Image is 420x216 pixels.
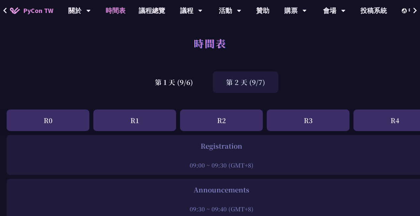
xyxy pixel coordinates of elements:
div: R3 [267,109,350,131]
div: R0 [7,109,89,131]
div: R1 [93,109,176,131]
img: Locale Icon [402,8,408,13]
div: 第 2 天 (9/7) [213,71,278,93]
div: R2 [180,109,263,131]
img: Home icon of PyCon TW 2025 [10,7,20,14]
div: 第 1 天 (9/6) [142,71,206,93]
a: PyCon TW [3,2,60,19]
span: PyCon TW [23,6,53,16]
h1: 時間表 [194,33,226,53]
